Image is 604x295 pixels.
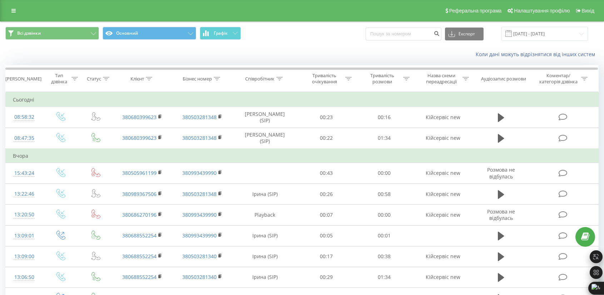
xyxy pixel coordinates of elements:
span: Розмова не відбулась [487,166,515,180]
span: Графік [214,31,228,36]
span: Налаштування профілю [514,8,570,14]
td: 01:34 [355,128,413,149]
td: 00:01 [355,225,413,246]
div: Співробітник [245,76,274,82]
td: Кійсервіс new [413,128,473,149]
td: Ірина (SIP) [232,225,297,246]
td: 00:22 [297,128,355,149]
div: Тривалість розмови [363,73,401,85]
td: 00:29 [297,267,355,287]
td: [PERSON_NAME] (SIP) [232,128,297,149]
div: [PERSON_NAME] [5,76,41,82]
div: 08:58:32 [13,110,35,124]
td: 00:16 [355,107,413,128]
a: 380505961199 [122,169,157,176]
td: 00:43 [297,163,355,183]
div: 15:43:24 [13,166,35,180]
td: Ірина (SIP) [232,246,297,267]
div: Коментар/категорія дзвінка [538,73,579,85]
div: Бізнес номер [183,76,212,82]
a: 380688552254 [122,274,157,280]
a: 380989367506 [122,191,157,197]
span: Розмова не відбулась [487,208,515,221]
button: Експорт [445,28,484,40]
td: 00:00 [355,163,413,183]
a: 380993439990 [182,232,217,239]
div: Статус [87,76,101,82]
a: 380686270196 [122,211,157,218]
div: 13:22:46 [13,187,35,201]
td: Playback [232,205,297,225]
td: Ірина (SIP) [232,267,297,287]
div: 13:20:50 [13,208,35,222]
a: 380688552254 [122,232,157,239]
a: 380503281348 [182,134,217,141]
a: 380503281348 [182,114,217,121]
div: 08:47:35 [13,131,35,145]
a: 380993439990 [182,211,217,218]
div: 13:06:50 [13,270,35,284]
div: 13:09:01 [13,229,35,243]
td: Ірина (SIP) [232,184,297,205]
input: Пошук за номером [366,28,441,40]
td: Кійсервіс new [413,246,473,267]
td: 00:26 [297,184,355,205]
a: 380993439990 [182,169,217,176]
td: Вчора [6,149,599,163]
td: 00:38 [355,246,413,267]
span: Вихід [582,8,594,14]
a: 380688552254 [122,253,157,260]
div: Тип дзвінка [49,73,70,85]
td: 00:23 [297,107,355,128]
td: Кійсервіс new [413,163,473,183]
a: 380503281340 [182,253,217,260]
button: Всі дзвінки [5,27,99,40]
a: 380503281348 [182,191,217,197]
td: Кійсервіс new [413,205,473,225]
td: 00:05 [297,225,355,246]
td: Сьогодні [6,93,599,107]
a: Коли дані можуть відрізнятися вiд інших систем [476,51,599,58]
td: 00:58 [355,184,413,205]
div: 13:09:00 [13,250,35,264]
div: Аудіозапис розмови [481,76,526,82]
button: Основний [103,27,196,40]
td: Кійсервіс new [413,184,473,205]
td: 00:17 [297,246,355,267]
td: Кійсервіс new [413,107,473,128]
div: Назва схеми переадресації [422,73,461,85]
div: Тривалість очікування [305,73,343,85]
div: Клієнт [130,76,144,82]
td: 00:00 [355,205,413,225]
td: 00:07 [297,205,355,225]
td: [PERSON_NAME] (SIP) [232,107,297,128]
td: Кійсервіс new [413,267,473,287]
a: 380503281340 [182,274,217,280]
span: Всі дзвінки [17,30,41,36]
button: Графік [200,27,241,40]
a: 380680399623 [122,134,157,141]
a: 380680399623 [122,114,157,121]
span: Реферальна програма [449,8,502,14]
td: 01:34 [355,267,413,287]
